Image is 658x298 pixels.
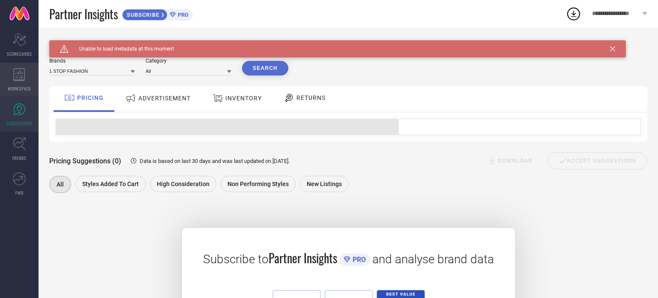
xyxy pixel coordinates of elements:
span: High Consideration [157,181,209,187]
a: SUBSCRIBEPRO [122,7,193,21]
span: RETURNS [296,94,326,101]
span: Partner Insights [49,5,118,23]
span: Styles Added To Cart [82,181,139,187]
span: All [57,181,64,188]
span: Data is based on last 30 days and was last updated on [DATE] . [140,158,290,164]
div: Open download list [566,6,581,21]
span: TRENDS [12,155,27,161]
span: SUGGESTIONS [6,120,33,126]
span: Subscribe to [203,252,269,266]
span: ADVERTISEMENT [138,95,191,102]
span: Pricing Suggestions (0) [49,157,121,165]
span: Non Performing Styles [227,181,289,187]
div: Brands [49,58,135,64]
span: SUBSCRIBE [123,12,162,18]
span: Partner Insights [269,249,337,267]
span: PRO [350,256,366,264]
button: Search [242,61,288,75]
span: WORKSPACE [8,85,31,92]
div: Category [146,58,231,64]
h1: SUGGESTIONS [49,40,94,47]
span: SCORECARDS [7,51,32,57]
span: PRICING [77,94,104,101]
span: and analyse brand data [372,252,494,266]
span: PRO [176,12,188,18]
span: New Listings [307,181,342,187]
span: INVENTORY [225,95,262,102]
div: Accept Suggestions [548,152,647,169]
span: FWD [15,190,24,196]
span: Unable to load metadata at this moment [69,46,174,52]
